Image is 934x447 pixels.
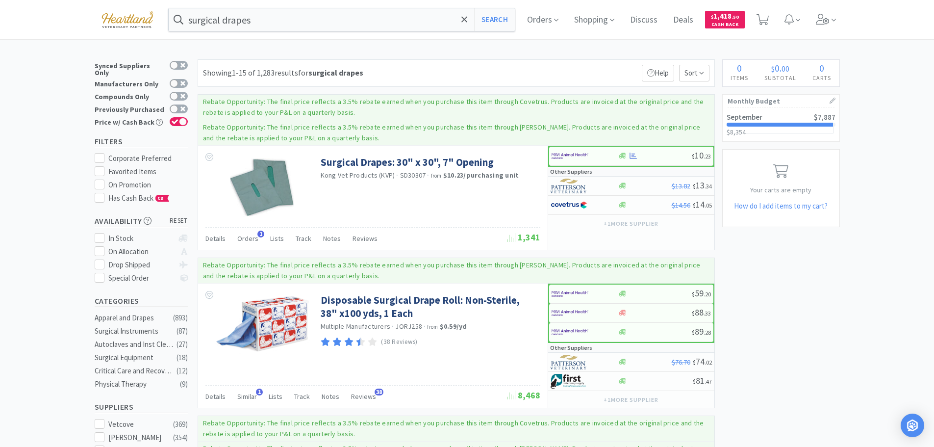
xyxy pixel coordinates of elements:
[693,180,712,191] span: 13
[108,193,170,203] span: Has Cash Back
[351,392,376,401] span: Reviews
[704,310,711,317] span: . 33
[672,358,690,367] span: $76.70
[173,312,188,324] div: ( 893 )
[375,389,383,395] span: 38
[95,325,174,337] div: Surgical Instruments
[203,123,701,142] p: Rebate Opportunity: The final price reflects a 3.5% rebate earned when you purchase this item thr...
[203,261,701,280] p: Rebate Opportunity: The final price reflects a 3.5% rebate earned when you purchase this item thr...
[173,432,188,444] div: ( 354 )
[257,231,264,237] span: 1
[203,97,704,117] p: Rebate Opportunity: The final price reflects a 3.5% rebate earned when you purchase this item thr...
[901,414,924,437] div: Open Intercom Messenger
[723,107,839,141] a: September$7,887$8,354
[256,389,263,395] span: 1
[95,92,165,100] div: Compounds Only
[693,202,696,209] span: $
[180,378,188,390] div: ( 9 )
[431,172,442,179] span: from
[108,432,169,444] div: [PERSON_NAME]
[723,184,839,195] p: Your carts are empty
[728,95,834,107] h1: Monthly Budget
[177,325,188,337] div: ( 87 )
[95,117,165,126] div: Price w/ Cash Back
[693,375,712,386] span: 81
[322,392,339,401] span: Notes
[395,322,422,331] span: JORJ258
[669,16,697,25] a: Deals
[474,8,515,31] button: Search
[95,312,174,324] div: Apparel and Drapes
[551,374,587,389] img: 67d67680309e4a0bb49a5ff0391dcc42_6.png
[693,359,696,366] span: $
[95,79,165,87] div: Manufacturers Only
[95,6,160,33] img: cad7bdf275c640399d9c6e0c56f98fd2_10.png
[552,287,588,301] img: f6b2451649754179b5b4e0c70c3f7cb0_2.png
[95,339,174,350] div: Autoclaves and Inst Cleaners
[156,195,166,201] span: CB
[814,112,835,122] span: $7,887
[692,150,711,161] span: 10
[723,200,839,212] h5: How do I add items to my cart?
[599,393,663,407] button: +1more supplier
[693,356,712,367] span: 74
[552,325,588,340] img: f6b2451649754179b5b4e0c70c3f7cb0_2.png
[550,167,592,176] p: Other Suppliers
[169,8,515,31] input: Search by item, sku, manufacturer, ingredient, size...
[321,322,391,331] a: Multiple Manufacturers
[321,156,494,169] a: Surgical Drapes: 30" x 30", 7" Opening
[427,171,429,180] span: ·
[705,378,712,385] span: . 47
[424,322,426,331] span: ·
[177,339,188,350] div: ( 27 )
[692,329,695,336] span: $
[737,62,742,74] span: 0
[108,233,174,244] div: In Stock
[552,306,588,320] img: f6b2451649754179b5b4e0c70c3f7cb0_2.png
[672,201,690,210] span: $14.56
[108,153,188,164] div: Corporate Preferred
[693,183,696,190] span: $
[270,234,284,243] span: Lists
[173,419,188,430] div: ( 369 )
[296,234,311,243] span: Track
[381,337,418,347] p: (38 Reviews)
[353,234,378,243] span: Reviews
[108,179,188,191] div: On Promotion
[108,259,174,271] div: Drop Shipped
[723,73,757,82] h4: Items
[693,199,712,210] span: 14
[672,182,690,190] span: $13.82
[704,290,711,298] span: . 20
[205,392,226,401] span: Details
[427,323,438,330] span: from
[782,64,789,74] span: 00
[269,392,282,401] span: Lists
[550,343,592,352] p: Other Suppliers
[230,156,294,219] img: 7bb0c8f95a984cc6a01bfcbb1b3d2062_99548.jpeg
[213,293,311,355] img: c54a79ccdc62432da4c0eb01d513aca7_608938.jpg
[95,352,174,364] div: Surgical Equipment
[321,293,538,320] a: Disposable Surgical Drape Roll: Non-Sterile, 38" x100 yds, 1 Each
[705,183,712,190] span: . 34
[552,149,588,163] img: f6b2451649754179b5b4e0c70c3f7cb0_2.png
[321,171,395,180] a: Kong Vet Products (KVP)
[95,295,188,307] h5: Categories
[692,310,695,317] span: $
[108,246,174,258] div: On Allocation
[203,419,704,438] p: Rebate Opportunity: The final price reflects a 3.5% rebate earned when you purchase this item thr...
[692,153,695,160] span: $
[443,171,519,180] strong: $10.23 / purchasing unit
[237,234,258,243] span: Orders
[95,105,165,113] div: Previously Purchased
[642,65,674,81] p: Help
[711,11,739,21] span: 1,418
[732,14,739,20] span: . 50
[727,128,746,136] span: $8,354
[704,329,711,336] span: . 28
[711,14,713,20] span: $
[771,64,775,74] span: $
[440,322,467,331] strong: $0.59 / yd
[294,392,310,401] span: Track
[507,232,540,243] span: 1,341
